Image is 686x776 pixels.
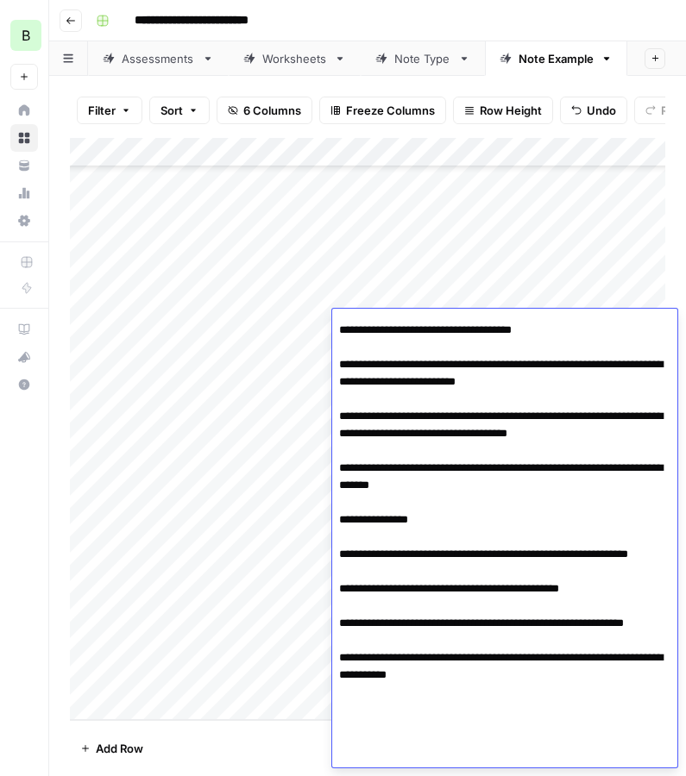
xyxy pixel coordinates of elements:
a: Home [10,97,38,124]
span: 6 Columns [243,102,301,119]
div: Note Example [519,50,594,67]
button: 6 Columns [217,97,312,124]
div: Assessments [122,50,195,67]
button: Help + Support [10,371,38,398]
a: Browse [10,124,38,152]
span: Freeze Columns [346,102,435,119]
span: Sort [160,102,183,119]
a: Your Data [10,152,38,179]
a: Note Example [485,41,627,76]
button: Workspace: Blueprint [10,14,38,57]
a: Settings [10,207,38,235]
span: Undo [587,102,616,119]
span: Row Height [480,102,542,119]
button: What's new? [10,343,38,371]
button: Undo [560,97,627,124]
div: What's new? [11,344,37,370]
div: Worksheets [262,50,327,67]
a: Note Type [361,41,485,76]
button: Row Height [453,97,553,124]
button: Freeze Columns [319,97,446,124]
a: AirOps Academy [10,316,38,343]
button: Sort [149,97,210,124]
button: Filter [77,97,142,124]
a: Worksheets [229,41,361,76]
span: Add Row [96,740,143,757]
button: Add Row [70,735,154,762]
a: Usage [10,179,38,207]
a: Assessments [88,41,229,76]
span: Filter [88,102,116,119]
span: B [22,25,30,46]
div: Note Type [394,50,451,67]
